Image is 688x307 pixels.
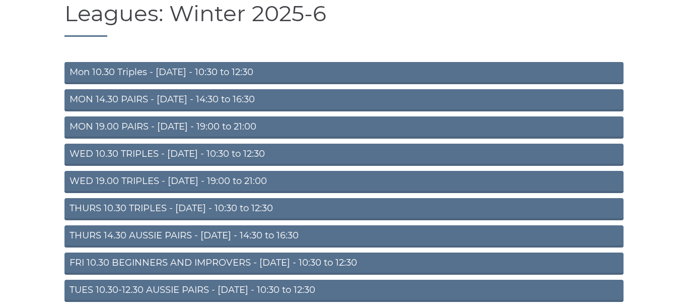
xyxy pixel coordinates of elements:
[64,171,624,193] a: WED 19.00 TRIPLES - [DATE] - 19:00 to 21:00
[64,280,624,302] a: TUES 10.30-12.30 AUSSIE PAIRS - [DATE] - 10:30 to 12:30
[64,89,624,111] a: MON 14.30 PAIRS - [DATE] - 14:30 to 16:30
[64,225,624,248] a: THURS 14.30 AUSSIE PAIRS - [DATE] - 14:30 to 16:30
[64,253,624,275] a: FRI 10.30 BEGINNERS AND IMPROVERS - [DATE] - 10:30 to 12:30
[64,198,624,220] a: THURS 10.30 TRIPLES - [DATE] - 10:30 to 12:30
[64,116,624,139] a: MON 19.00 PAIRS - [DATE] - 19:00 to 21:00
[64,62,624,84] a: Mon 10.30 Triples - [DATE] - 10:30 to 12:30
[64,1,624,37] h1: Leagues: Winter 2025-6
[64,144,624,166] a: WED 10.30 TRIPLES - [DATE] - 10:30 to 12:30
